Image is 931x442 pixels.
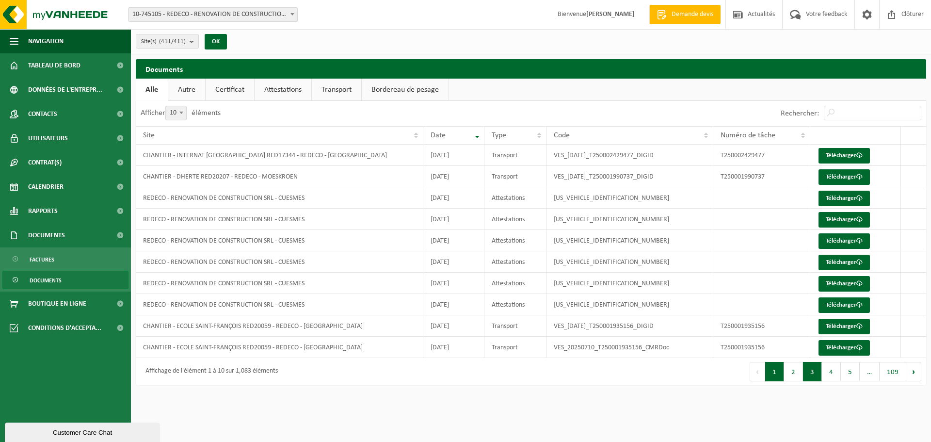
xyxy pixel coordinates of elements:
[669,10,716,19] span: Demande devis
[546,315,713,337] td: VES_[DATE]_T250001935156_DIGID
[819,276,870,292] a: Télécharger
[880,362,906,381] button: 109
[136,59,926,78] h2: Documents
[819,319,870,334] a: Télécharger
[28,53,80,78] span: Tableau de bord
[546,251,713,273] td: [US_VEHICLE_IDENTIFICATION_NUMBER]
[128,8,297,21] span: 10-745105 - REDECO - RENOVATION DE CONSTRUCTION SRL - CUESMES
[30,271,62,290] span: Documents
[649,5,721,24] a: Demande devis
[141,109,221,117] label: Afficher éléments
[492,131,506,139] span: Type
[546,273,713,294] td: [US_VEHICLE_IDENTIFICATION_NUMBER]
[750,362,765,381] button: Previous
[136,209,423,230] td: REDECO - RENOVATION DE CONSTRUCTION SRL - CUESMES
[554,131,570,139] span: Code
[819,255,870,270] a: Télécharger
[484,187,547,209] td: Attestations
[136,251,423,273] td: REDECO - RENOVATION DE CONSTRUCTION SRL - CUESMES
[136,273,423,294] td: REDECO - RENOVATION DE CONSTRUCTION SRL - CUESMES
[819,148,870,164] a: Télécharger
[141,363,278,380] div: Affichage de l'élément 1 à 10 sur 1,083 éléments
[143,131,155,139] span: Site
[819,233,870,249] a: Télécharger
[713,337,810,358] td: T250001935156
[713,166,810,187] td: T250001990737
[423,230,484,251] td: [DATE]
[136,145,423,166] td: CHANTIER - INTERNAT [GEOGRAPHIC_DATA] RED17344 - REDECO - [GEOGRAPHIC_DATA]
[423,209,484,230] td: [DATE]
[819,340,870,356] a: Télécharger
[906,362,921,381] button: Next
[546,230,713,251] td: [US_VEHICLE_IDENTIFICATION_NUMBER]
[136,79,168,101] a: Alle
[136,166,423,187] td: CHANTIER - DHERTE RED20207 - REDECO - MOESKROEN
[484,315,547,337] td: Transport
[423,187,484,209] td: [DATE]
[362,79,449,101] a: Bordereau de pesage
[765,362,784,381] button: 1
[784,362,803,381] button: 2
[165,106,187,120] span: 10
[136,315,423,337] td: CHANTIER - ECOLE SAINT-FRANÇOIS RED20059 - REDECO - [GEOGRAPHIC_DATA]
[141,34,186,49] span: Site(s)
[28,316,101,340] span: Conditions d'accepta...
[28,29,64,53] span: Navigation
[136,187,423,209] td: REDECO - RENOVATION DE CONSTRUCTION SRL - CUESMES
[136,337,423,358] td: CHANTIER - ECOLE SAINT-FRANÇOIS RED20059 - REDECO - [GEOGRAPHIC_DATA]
[586,11,635,18] strong: [PERSON_NAME]
[781,110,819,117] label: Rechercher:
[159,38,186,45] count: (411/411)
[30,250,54,269] span: Factures
[136,230,423,251] td: REDECO - RENOVATION DE CONSTRUCTION SRL - CUESMES
[546,187,713,209] td: [US_VEHICLE_IDENTIFICATION_NUMBER]
[484,337,547,358] td: Transport
[546,209,713,230] td: [US_VEHICLE_IDENTIFICATION_NUMBER]
[28,78,102,102] span: Données de l'entrepr...
[423,273,484,294] td: [DATE]
[255,79,311,101] a: Attestations
[28,150,62,175] span: Contrat(s)
[136,34,199,49] button: Site(s)(411/411)
[2,271,128,289] a: Documents
[822,362,841,381] button: 4
[423,337,484,358] td: [DATE]
[546,166,713,187] td: VES_[DATE]_T250001990737_DIGID
[423,294,484,315] td: [DATE]
[28,126,68,150] span: Utilisateurs
[168,79,205,101] a: Autre
[423,145,484,166] td: [DATE]
[2,250,128,268] a: Factures
[841,362,860,381] button: 5
[819,212,870,228] a: Télécharger
[205,34,227,49] button: OK
[484,294,547,315] td: Attestations
[484,230,547,251] td: Attestations
[423,166,484,187] td: [DATE]
[28,102,57,126] span: Contacts
[128,7,298,22] span: 10-745105 - REDECO - RENOVATION DE CONSTRUCTION SRL - CUESMES
[546,145,713,166] td: VES_[DATE]_T250002429477_DIGID
[423,315,484,337] td: [DATE]
[28,175,64,199] span: Calendrier
[819,297,870,313] a: Télécharger
[484,166,547,187] td: Transport
[206,79,254,101] a: Certificat
[860,362,880,381] span: …
[166,106,186,120] span: 10
[28,292,86,316] span: Boutique en ligne
[546,294,713,315] td: [US_VEHICLE_IDENTIFICATION_NUMBER]
[546,337,713,358] td: VES_20250710_T250001935156_CMRDoc
[819,191,870,206] a: Télécharger
[819,169,870,185] a: Télécharger
[5,421,162,442] iframe: chat widget
[484,145,547,166] td: Transport
[484,273,547,294] td: Attestations
[312,79,361,101] a: Transport
[484,251,547,273] td: Attestations
[423,251,484,273] td: [DATE]
[713,145,810,166] td: T250002429477
[721,131,775,139] span: Numéro de tâche
[484,209,547,230] td: Attestations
